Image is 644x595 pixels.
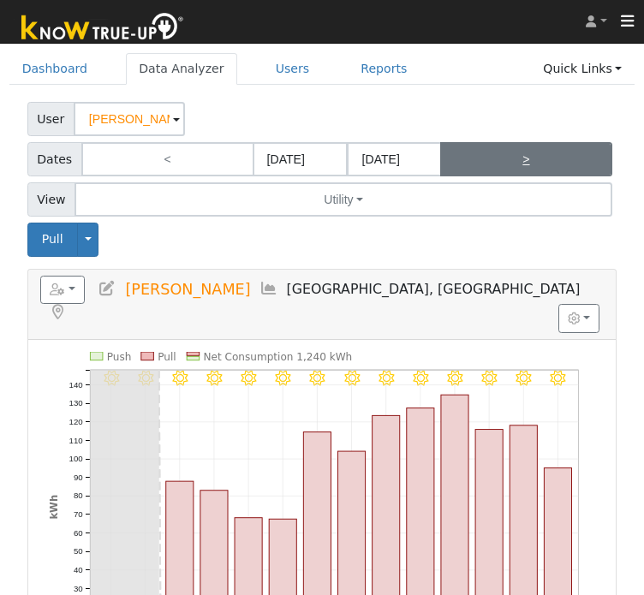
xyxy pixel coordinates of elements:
i: 8/06 - Clear [309,371,325,386]
a: Dashboard [9,53,101,85]
text: 90 [74,473,83,482]
i: 8/04 - Clear [241,371,256,386]
input: Select a User [74,102,185,136]
text: 50 [74,547,83,556]
a: Map [49,304,68,321]
text: 130 [69,398,83,408]
span: [PERSON_NAME] [125,280,250,297]
i: 8/12 - Clear [516,371,532,386]
span: User [27,102,75,136]
i: 8/10 - Clear [447,371,462,386]
a: Edit User (36384) [98,280,116,297]
span: [GEOGRAPHIC_DATA], [GEOGRAPHIC_DATA] [287,281,581,297]
text: 70 [74,509,83,519]
text: 40 [74,565,83,574]
i: 8/02 - Clear [172,371,188,386]
a: > [440,142,613,176]
text: 30 [74,584,83,593]
text: kWh [47,495,59,520]
span: View [27,182,76,217]
i: 8/13 - Clear [551,371,566,386]
text: 100 [69,454,83,463]
a: Multi-Series Graph [259,280,278,297]
text: 60 [74,528,83,538]
a: Quick Links [530,53,635,85]
a: Data Analyzer [126,53,237,85]
i: 8/03 - Clear [206,371,222,386]
img: Know True-Up [13,9,193,48]
a: < [81,142,254,176]
text: 120 [69,417,83,426]
i: 8/08 - Clear [379,371,394,386]
text: 140 [69,380,83,390]
a: Users [263,53,323,85]
text: 110 [69,436,83,445]
button: Pull [27,223,78,256]
a: Reports [348,53,420,85]
span: Pull [42,232,63,246]
i: 8/05 - Clear [275,371,290,386]
text: Pull [158,351,176,363]
text: Net Consumption 1,240 kWh [203,351,352,363]
i: 8/09 - Clear [413,371,428,386]
button: Toggle navigation [611,9,644,33]
i: 8/07 - Clear [344,371,360,386]
text: 80 [74,491,83,501]
button: Utility [75,182,612,217]
text: Push [107,351,132,363]
i: 8/11 - Clear [481,371,497,386]
span: Dates [27,142,82,176]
